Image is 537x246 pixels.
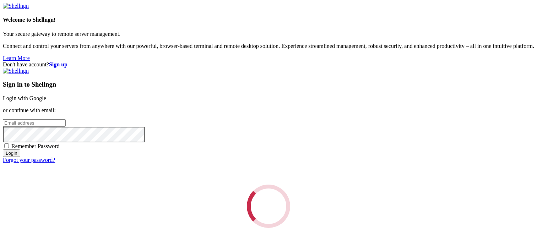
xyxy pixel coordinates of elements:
[240,177,297,235] div: Loading...
[3,3,29,9] img: Shellngn
[3,119,66,127] input: Email address
[3,61,534,68] div: Don't have account?
[49,61,67,67] a: Sign up
[3,81,534,88] h3: Sign in to Shellngn
[3,107,534,114] p: or continue with email:
[3,17,534,23] h4: Welcome to Shellngn!
[3,55,30,61] a: Learn More
[3,68,29,74] img: Shellngn
[4,143,9,148] input: Remember Password
[3,149,20,157] input: Login
[3,31,534,37] p: Your secure gateway to remote server management.
[3,157,55,163] a: Forgot your password?
[11,143,60,149] span: Remember Password
[3,95,46,101] a: Login with Google
[3,43,534,49] p: Connect and control your servers from anywhere with our powerful, browser-based terminal and remo...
